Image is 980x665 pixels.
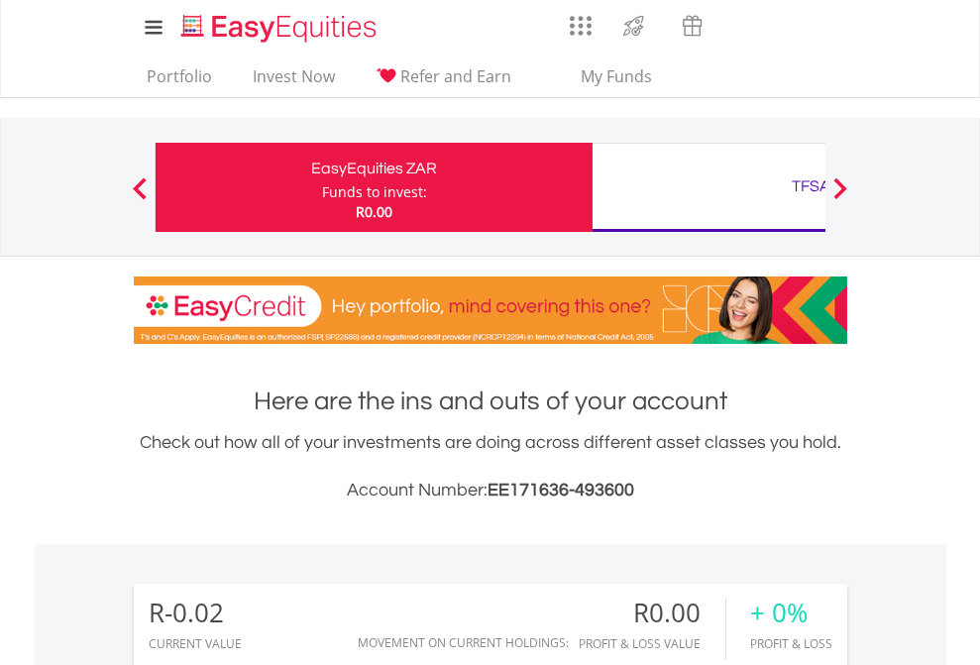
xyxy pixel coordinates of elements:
div: CURRENT VALUE [149,637,242,650]
div: + 0% [750,599,832,627]
img: EasyCredit Promotion Banner [134,277,847,344]
img: grid-menu-icon.svg [570,15,592,37]
img: vouchers-v2.svg [676,10,708,42]
div: EasyEquities ZAR [167,155,581,182]
span: Refer and Earn [400,65,511,87]
div: R-0.02 [149,599,242,627]
span: EE171636-493600 [488,481,634,499]
button: Next [820,187,860,207]
a: AppsGrid [557,5,604,37]
a: Notifications [721,5,772,45]
a: Refer and Earn [368,66,519,97]
div: Profit & Loss [750,637,832,650]
button: Previous [120,187,160,207]
div: Funds to invest: [322,182,427,202]
a: Home page [173,5,384,45]
a: My Profile [822,5,873,49]
a: Invest Now [245,66,343,97]
a: Portfolio [139,66,220,97]
div: Movement on Current Holdings: [358,636,569,649]
span: My Funds [552,63,682,89]
a: Vouchers [663,5,721,42]
a: FAQ's and Support [772,5,822,45]
span: R0.00 [356,202,392,221]
h1: Here are the ins and outs of your account [134,384,847,419]
img: thrive-v2.svg [617,10,650,42]
div: Check out how all of your investments are doing across different asset classes you hold. [134,429,847,504]
h3: Account Number: [134,477,847,504]
div: R0.00 [579,599,725,627]
div: Profit & Loss Value [579,637,725,650]
img: EasyEquities_Logo.png [177,12,384,45]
